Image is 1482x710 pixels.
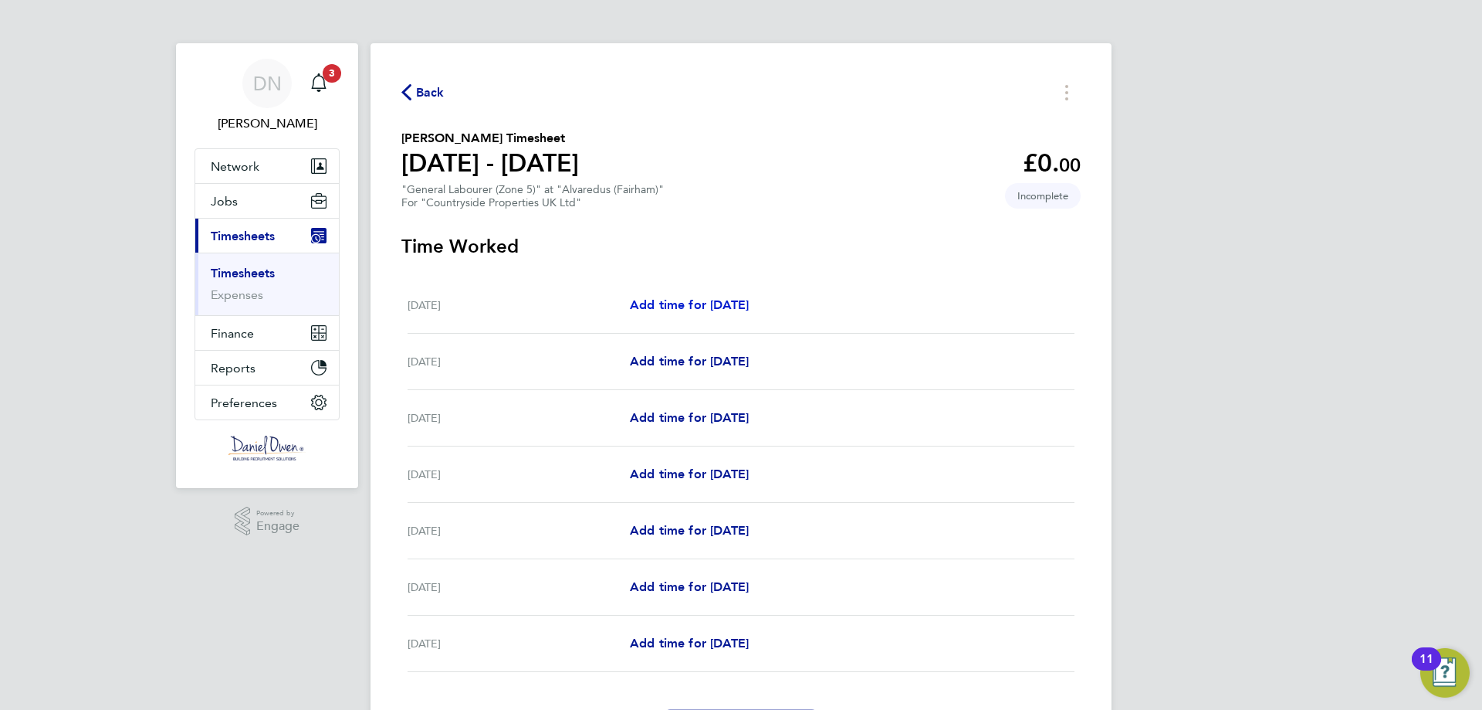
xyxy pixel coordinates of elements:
[211,287,263,302] a: Expenses
[630,634,749,653] a: Add time for [DATE]
[256,520,299,533] span: Engage
[1053,80,1081,104] button: Timesheets Menu
[630,409,749,427] a: Add time for [DATE]
[630,354,749,369] span: Add time for [DATE]
[408,296,630,314] div: [DATE]
[195,253,339,315] div: Timesheets
[195,351,339,385] button: Reports
[211,229,275,243] span: Timesheets
[630,352,749,371] a: Add time for [DATE]
[228,436,306,460] img: danielowen-logo-retina.png
[256,507,299,520] span: Powered by
[630,578,749,596] a: Add time for [DATE]
[401,234,1081,259] h3: Time Worked
[303,59,334,108] a: 3
[195,386,339,420] button: Preferences
[630,467,749,481] span: Add time for [DATE]
[1420,648,1470,698] button: Open Resource Center, 11 new notifications
[1023,148,1081,178] app-decimal: £0.
[211,266,275,280] a: Timesheets
[401,196,664,209] div: For "Countryside Properties UK Ltd"
[235,507,300,536] a: Powered byEngage
[401,148,579,178] h1: [DATE] - [DATE]
[195,59,340,133] a: DN[PERSON_NAME]
[630,636,749,651] span: Add time for [DATE]
[1059,154,1081,176] span: 00
[408,409,630,427] div: [DATE]
[416,83,445,102] span: Back
[211,194,238,209] span: Jobs
[630,296,749,314] a: Add time for [DATE]
[630,465,749,484] a: Add time for [DATE]
[176,43,358,488] nav: Main navigation
[630,410,749,425] span: Add time for [DATE]
[408,521,630,540] div: [DATE]
[630,579,749,594] span: Add time for [DATE]
[323,64,341,83] span: 3
[211,159,259,174] span: Network
[1005,183,1081,209] span: This timesheet is Incomplete.
[211,361,255,375] span: Reports
[408,578,630,596] div: [DATE]
[408,352,630,371] div: [DATE]
[1419,659,1433,679] div: 11
[211,396,277,410] span: Preferences
[630,521,749,540] a: Add time for [DATE]
[408,465,630,484] div: [DATE]
[195,436,340,460] a: Go to home page
[630,523,749,538] span: Add time for [DATE]
[195,184,339,218] button: Jobs
[401,83,445,102] button: Back
[211,326,254,341] span: Finance
[195,219,339,253] button: Timesheets
[253,73,282,93] span: DN
[401,129,579,148] h2: [PERSON_NAME] Timesheet
[630,297,749,312] span: Add time for [DATE]
[401,183,664,209] div: "General Labourer (Zone 5)" at "Alvaredus (Fairham)"
[195,316,339,350] button: Finance
[195,114,340,133] span: Danielle Nail
[195,149,339,183] button: Network
[408,634,630,653] div: [DATE]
